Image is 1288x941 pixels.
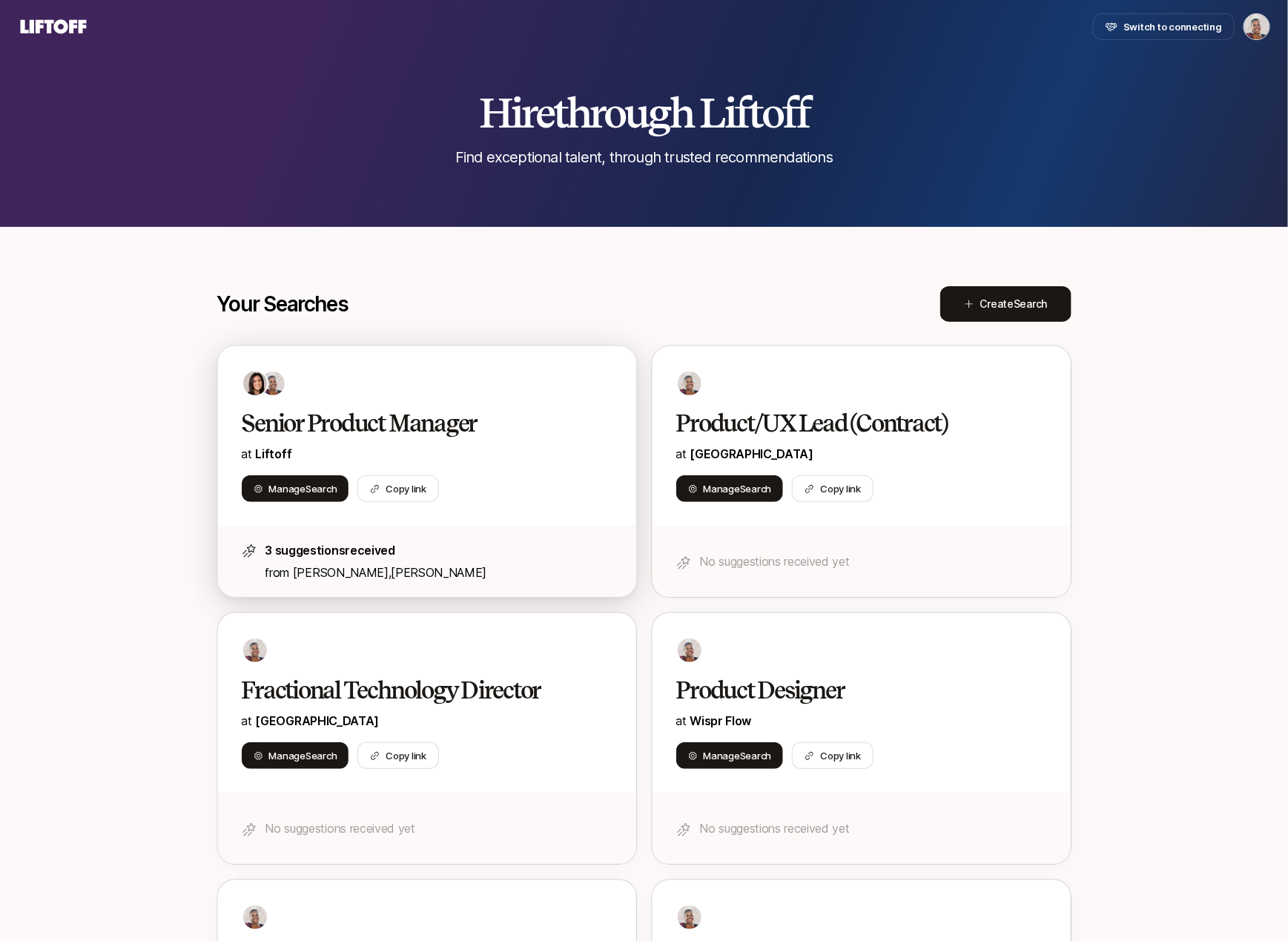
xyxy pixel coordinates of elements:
p: No suggestions received yet [700,552,1047,571]
span: Search [740,483,771,495]
span: Search [740,750,771,762]
p: 3 suggestions received [265,541,612,560]
a: [GEOGRAPHIC_DATA] [690,446,814,461]
button: ManageSearch [676,742,784,769]
p: Your Searches [217,292,349,316]
img: dbb69939_042d_44fe_bb10_75f74df84f7f.jpg [261,372,285,395]
img: star-icon [242,544,257,558]
h2: Product Designer [676,676,1016,705]
button: Copy link [792,742,873,769]
span: Manage [704,748,772,763]
span: Manage [269,748,337,763]
button: ManageSearch [242,475,349,502]
h2: Product/UX Lead (Contract) [676,409,1016,438]
img: dbb69939_042d_44fe_bb10_75f74df84f7f.jpg [243,638,267,662]
p: No suggestions received yet [700,819,1047,838]
button: Copy link [357,475,439,502]
img: dbb69939_042d_44fe_bb10_75f74df84f7f.jpg [243,905,267,929]
button: Copy link [357,742,439,769]
span: Manage [704,481,772,496]
img: star-icon [676,822,691,837]
button: CreateSearch [940,286,1071,322]
span: Manage [269,481,337,496]
span: , [389,565,487,580]
p: at [676,444,1047,463]
img: Janelle Bradley [1244,14,1269,39]
span: [PERSON_NAME] [391,565,486,580]
span: Search [306,483,337,495]
button: Janelle Bradley [1244,13,1270,40]
span: [PERSON_NAME] [293,565,389,580]
p: Find exceptional talent, through trusted recommendations [455,147,833,168]
p: at [242,711,612,730]
img: dbb69939_042d_44fe_bb10_75f74df84f7f.jpg [678,905,701,929]
button: ManageSearch [242,742,349,769]
h2: Senior Product Manager [242,409,581,438]
p: at [676,711,1047,730]
img: star-icon [676,555,691,570]
span: Switch to connecting [1123,19,1222,34]
p: No suggestions received yet [265,819,612,838]
a: [GEOGRAPHIC_DATA] [256,713,380,728]
img: star-icon [242,822,257,837]
img: dbb69939_042d_44fe_bb10_75f74df84f7f.jpg [678,638,701,662]
img: dbb69939_042d_44fe_bb10_75f74df84f7f.jpg [678,372,701,395]
button: Switch to connecting [1093,13,1235,40]
p: from [265,563,612,582]
h2: Fractional Technology Director [242,676,581,705]
span: Search [306,750,337,762]
span: through Liftoff [553,88,809,138]
img: 71d7b91d_d7cb_43b4_a7ea_a9b2f2cc6e03.jpg [243,372,267,395]
h2: Hire [479,90,810,135]
span: Liftoff [256,446,292,461]
p: at [242,444,612,463]
button: ManageSearch [676,475,784,502]
a: Wispr Flow [690,713,752,728]
span: Search [1014,297,1047,310]
span: Create [980,295,1048,313]
button: Copy link [792,475,873,502]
